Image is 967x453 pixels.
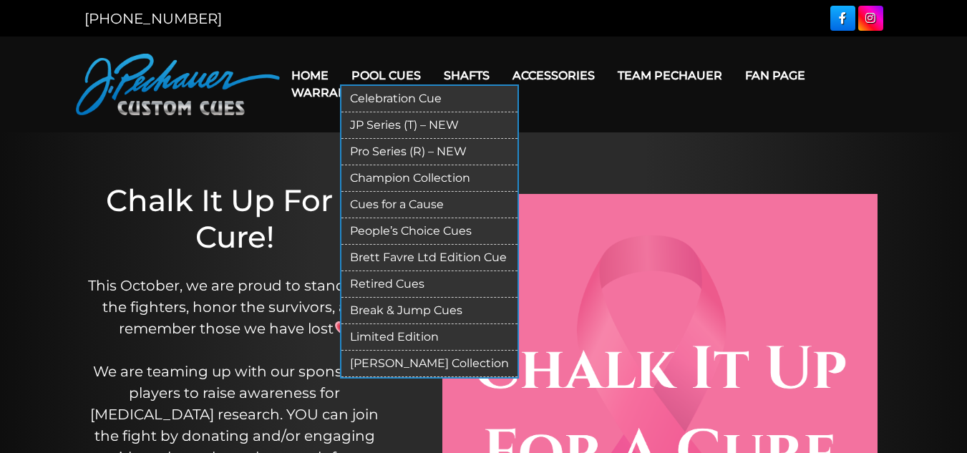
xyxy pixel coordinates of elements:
[432,57,501,94] a: Shafts
[341,165,517,192] a: Champion Collection
[341,351,517,377] a: [PERSON_NAME] Collection
[372,74,427,111] a: Cart
[341,324,517,351] a: Limited Edition
[340,57,432,94] a: Pool Cues
[341,298,517,324] a: Break & Jump Cues
[734,57,817,94] a: Fan Page
[341,86,517,112] a: Celebration Cue
[76,54,280,115] img: Pechauer Custom Cues
[341,192,517,218] a: Cues for a Cause
[501,57,606,94] a: Accessories
[606,57,734,94] a: Team Pechauer
[341,218,517,245] a: People’s Choice Cues
[280,74,372,111] a: Warranty
[341,112,517,139] a: JP Series (T) – NEW
[341,245,517,271] a: Brett Favre Ltd Edition Cue
[335,321,349,335] img: 💗
[84,10,222,27] a: [PHONE_NUMBER]
[79,182,389,255] h1: Chalk It Up For A Cure!
[280,57,340,94] a: Home
[341,139,517,165] a: Pro Series (R) – NEW
[341,271,517,298] a: Retired Cues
